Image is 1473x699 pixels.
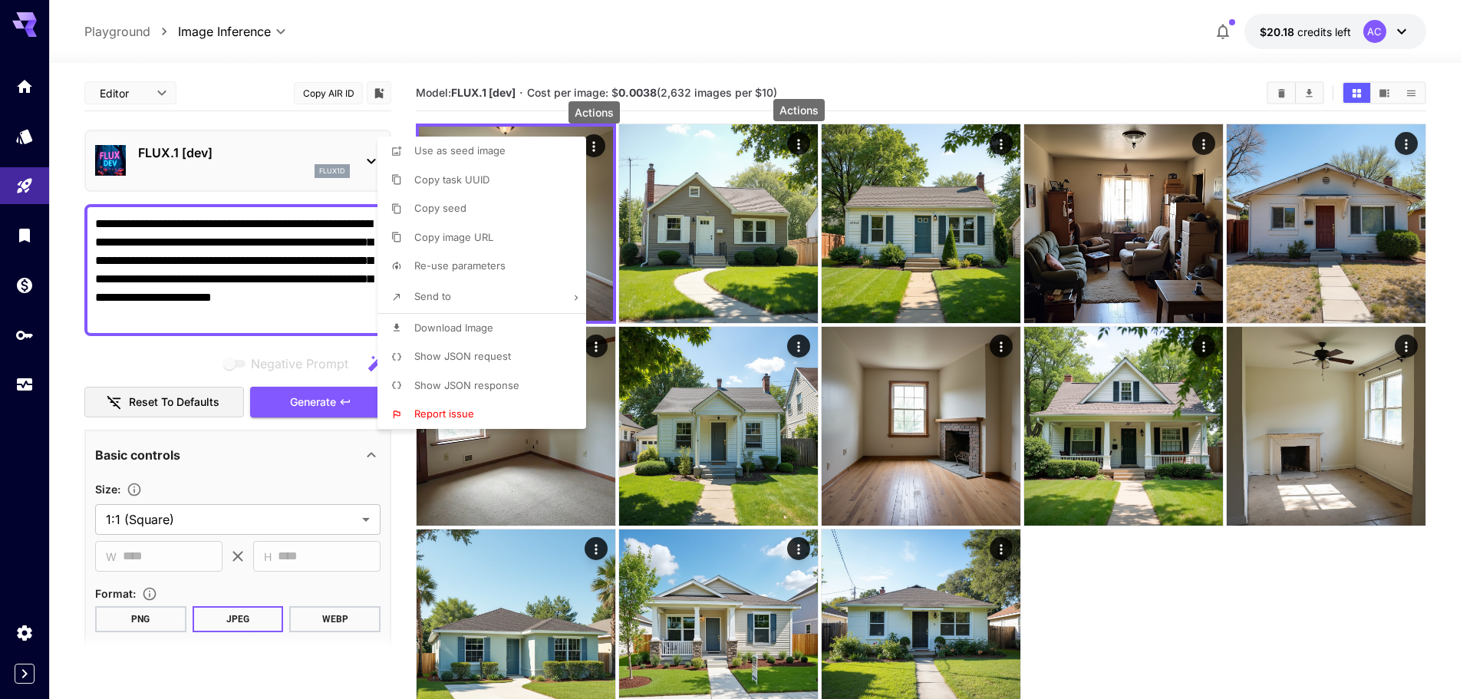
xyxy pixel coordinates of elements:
[414,173,489,186] span: Copy task UUID
[414,321,493,334] span: Download Image
[568,101,620,124] div: Actions
[773,99,825,121] div: Actions
[414,202,466,214] span: Copy seed
[414,231,493,243] span: Copy image URL
[414,259,506,272] span: Re-use parameters
[414,407,474,420] span: Report issue
[414,379,519,391] span: Show JSON response
[414,144,506,157] span: Use as seed image
[414,350,511,362] span: Show JSON request
[414,290,451,302] span: Send to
